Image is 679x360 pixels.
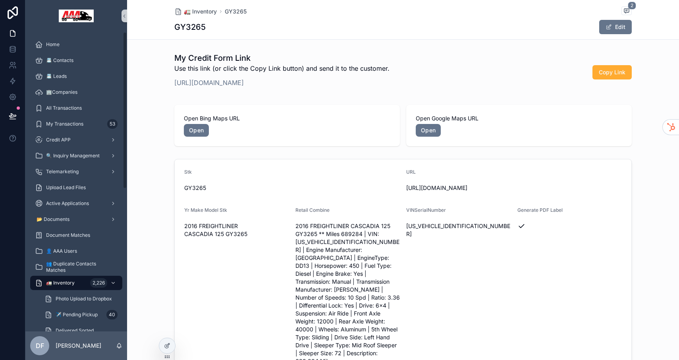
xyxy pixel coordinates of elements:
[56,296,112,302] span: Photo Upload to Dropbox
[30,101,122,115] a: All Transactions
[37,216,69,223] span: 📂 Documents
[184,184,400,192] span: GY3265
[25,32,127,331] div: scrollable content
[184,207,227,213] span: Yr Make Model Stk
[406,169,416,175] span: URL
[30,37,122,52] a: Home
[46,280,75,286] span: 🚛 Inventory
[46,137,71,143] span: Credit APP
[174,21,206,33] h1: GY3265
[30,69,122,83] a: 📇 Leads
[40,323,122,338] a: Delivered Sorted
[30,212,122,226] a: 📂 Documents
[184,222,289,238] span: 2016 FREIGHTLINER CASCADIA 125 GY3265
[46,248,77,254] span: 👤 AAA Users
[295,207,330,213] span: Retail Combine
[184,124,209,137] a: Open
[36,341,44,350] span: DF
[46,168,79,175] span: Telemarketing
[416,114,622,122] span: Open Google Maps URL
[30,53,122,68] a: 📇 Contacts
[46,41,60,48] span: Home
[46,57,73,64] span: 📇 Contacts
[184,169,192,175] span: Stk
[592,65,632,79] button: Copy Link
[59,10,94,22] img: App logo
[174,64,390,73] p: Use this link (or click the Copy Link button) and send it to the customer.
[174,79,244,87] a: [URL][DOMAIN_NAME]
[46,105,82,111] span: All Transactions
[30,133,122,147] a: Credit APP
[30,196,122,211] a: Active Applications
[46,73,67,79] span: 📇 Leads
[46,200,89,207] span: Active Applications
[416,124,441,137] a: Open
[30,260,122,274] a: 👥 Duplicate Contacts Matches
[30,244,122,258] a: 👤 AAA Users
[46,153,100,159] span: 🔍 Inquiry Management
[517,207,563,213] span: Generate PDF Label
[56,327,94,334] span: Delivered Sorted
[30,228,122,242] a: Document Matches
[184,8,217,15] span: 🚛 Inventory
[56,342,101,350] p: [PERSON_NAME]
[107,119,118,129] div: 53
[90,278,107,288] div: 2,226
[46,121,83,127] span: My Transactions
[30,165,122,179] a: Telemarketing
[40,292,122,306] a: Photo Upload to Dropbox
[406,222,511,238] span: [US_VEHICLE_IDENTIFICATION_NUMBER]
[30,117,122,131] a: My Transactions53
[599,20,632,34] button: Edit
[599,68,625,76] span: Copy Link
[184,114,390,122] span: Open Bing Maps URL
[621,6,632,16] button: 2
[56,312,98,318] span: ✈️ Pending Pickup
[174,8,217,15] a: 🚛 Inventory
[30,85,122,99] a: 🏢Companies
[106,310,118,319] div: 40
[628,2,636,10] span: 2
[30,276,122,290] a: 🚛 Inventory2,226
[174,52,390,64] h1: My Credit Form Link
[46,232,90,238] span: Document Matches
[30,149,122,163] a: 🔍 Inquiry Management
[406,184,622,192] span: [URL][DOMAIN_NAME]
[30,180,122,195] a: Upload Lead Files
[225,8,247,15] a: GY3265
[46,261,114,273] span: 👥 Duplicate Contacts Matches
[46,89,77,95] span: 🏢Companies
[40,308,122,322] a: ✈️ Pending Pickup40
[406,207,446,213] span: VINSerialNumber
[46,184,86,191] span: Upload Lead Files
